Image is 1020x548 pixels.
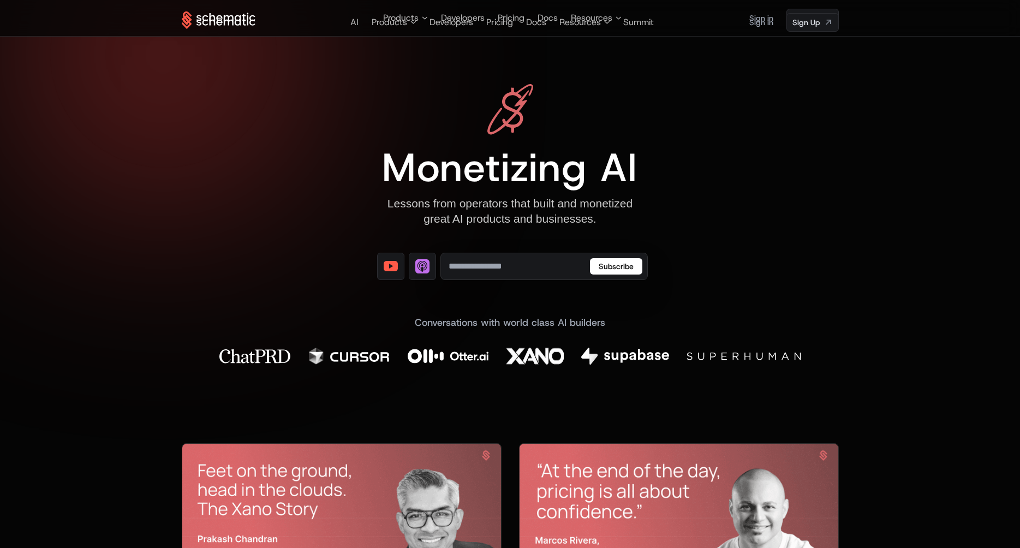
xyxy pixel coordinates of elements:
span: Resources [559,16,601,29]
a: Docs [538,12,558,23]
a: Summit [623,16,654,28]
span: Sign Up [792,17,820,28]
a: [object Object] [377,253,404,280]
span: Products [383,11,419,25]
button: Subscribe [590,258,642,275]
span: Products [372,16,407,29]
span: Sign Up [792,13,820,23]
span: Resources [571,11,612,25]
img: Supabase [581,348,669,365]
a: [object Object] [786,13,839,32]
div: Lessons from operators that built and monetized great AI products and businesses. [382,196,638,227]
a: Developers [430,16,473,28]
a: Docs [526,16,546,28]
div: Conversations with world class AI builders [219,315,801,330]
a: Developers [441,12,485,23]
a: Sign in [749,14,773,31]
span: Monetizing AI [382,141,638,194]
img: Superhuman [687,348,801,365]
img: Xano [506,348,564,365]
a: [object Object] [786,9,839,27]
a: Pricing [486,16,513,28]
a: Pricing [498,12,524,23]
a: AI [350,16,359,28]
img: Otter AI [408,348,489,365]
a: [object Object] [409,253,436,280]
img: Chat PRD [219,348,290,365]
img: Cursor AI [308,348,390,365]
a: Sign in [749,9,773,27]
